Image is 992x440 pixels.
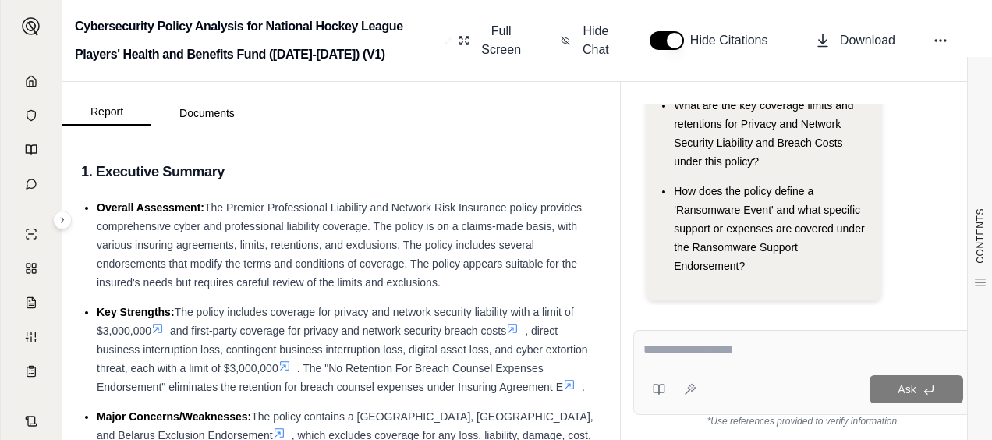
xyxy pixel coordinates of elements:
h2: Cybersecurity Policy Analysis for National Hockey League Players' Health and Benefits Fund ([DATE... [75,12,439,69]
span: Full Screen [479,22,523,59]
button: Download [809,25,902,56]
button: Documents [151,101,263,126]
span: Download [840,31,895,50]
span: Key Strengths: [97,306,175,318]
a: Prompt Library [10,134,52,165]
a: Single Policy [10,218,52,250]
a: Policy Comparisons [10,253,52,284]
span: How does the policy define a 'Ransomware Event' and what specific support or expenses are covered... [674,185,864,272]
a: Claim Coverage [10,287,52,318]
a: Coverage Table [10,356,52,387]
span: Ask [898,383,916,396]
span: Hide Chat [579,22,612,59]
span: . [582,381,585,393]
span: , direct business interruption loss, contingent business interruption loss, digital asset loss, a... [97,325,588,374]
span: and first-party coverage for privacy and network security breach costs [170,325,506,337]
a: Custom Report [10,321,52,353]
span: . The "No Retention For Breach Counsel Expenses Endorsement" eliminates the retention for breach ... [97,362,563,393]
button: Full Screen [452,16,530,66]
span: Major Concerns/Weaknesses: [97,410,251,423]
h3: 1. Executive Summary [81,158,601,186]
span: Overall Assessment: [97,201,204,214]
button: Expand sidebar [16,11,47,42]
button: Expand sidebar [53,211,72,229]
span: The Premier Professional Liability and Network Risk Insurance policy provides comprehensive cyber... [97,201,582,289]
a: Chat [10,169,52,200]
button: Hide Chat [554,16,618,66]
a: Documents Vault [10,100,52,131]
button: Report [62,99,151,126]
a: Home [10,66,52,97]
img: Expand sidebar [22,17,41,36]
span: CONTENTS [974,208,987,264]
span: Hide Citations [690,31,778,50]
a: Contract Analysis [10,406,52,437]
button: Ask [870,375,963,403]
div: *Use references provided to verify information. [633,415,973,428]
span: The policy includes coverage for privacy and network security liability with a limit of $3,000,000 [97,306,574,337]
